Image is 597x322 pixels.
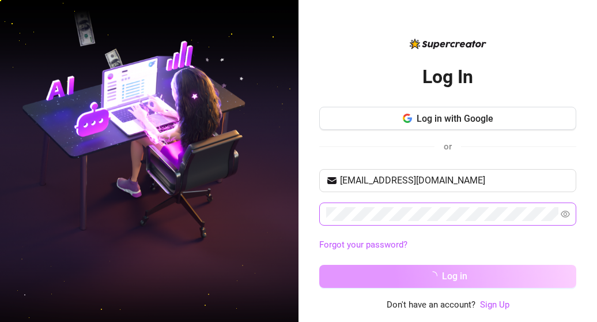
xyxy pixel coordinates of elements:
img: logo-BBDzfeDw.svg [410,39,486,49]
span: loading [428,271,437,280]
span: Don't have an account? [387,298,475,312]
input: Your email [340,174,569,188]
a: Forgot your password? [319,238,576,252]
span: or [444,141,452,152]
h2: Log In [422,65,473,89]
a: Forgot your password? [319,239,407,250]
span: eye [561,209,570,219]
button: Log in [319,265,576,288]
span: Log in [442,271,467,282]
a: Sign Up [480,298,509,312]
span: Log in with Google [417,113,493,124]
a: Sign Up [480,299,509,310]
button: Log in with Google [319,107,576,130]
